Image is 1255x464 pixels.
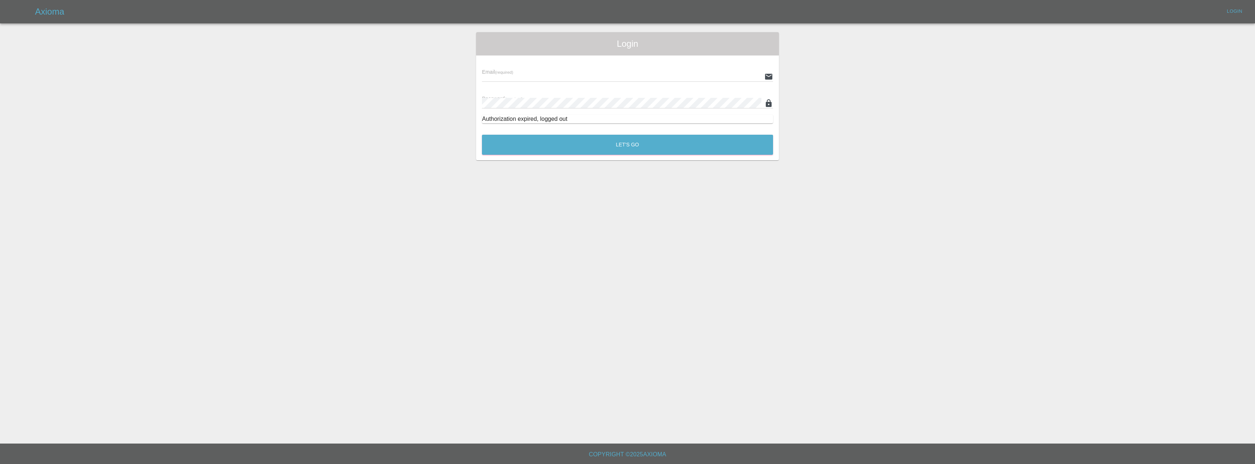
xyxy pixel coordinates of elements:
[6,449,1249,460] h6: Copyright © 2025 Axioma
[482,115,773,123] div: Authorization expired, logged out
[482,135,773,155] button: Let's Go
[495,70,513,74] small: (required)
[35,6,64,18] h5: Axioma
[482,69,513,75] span: Email
[1223,6,1246,17] a: Login
[482,96,523,101] span: Password
[482,38,773,50] span: Login
[505,97,523,101] small: (required)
